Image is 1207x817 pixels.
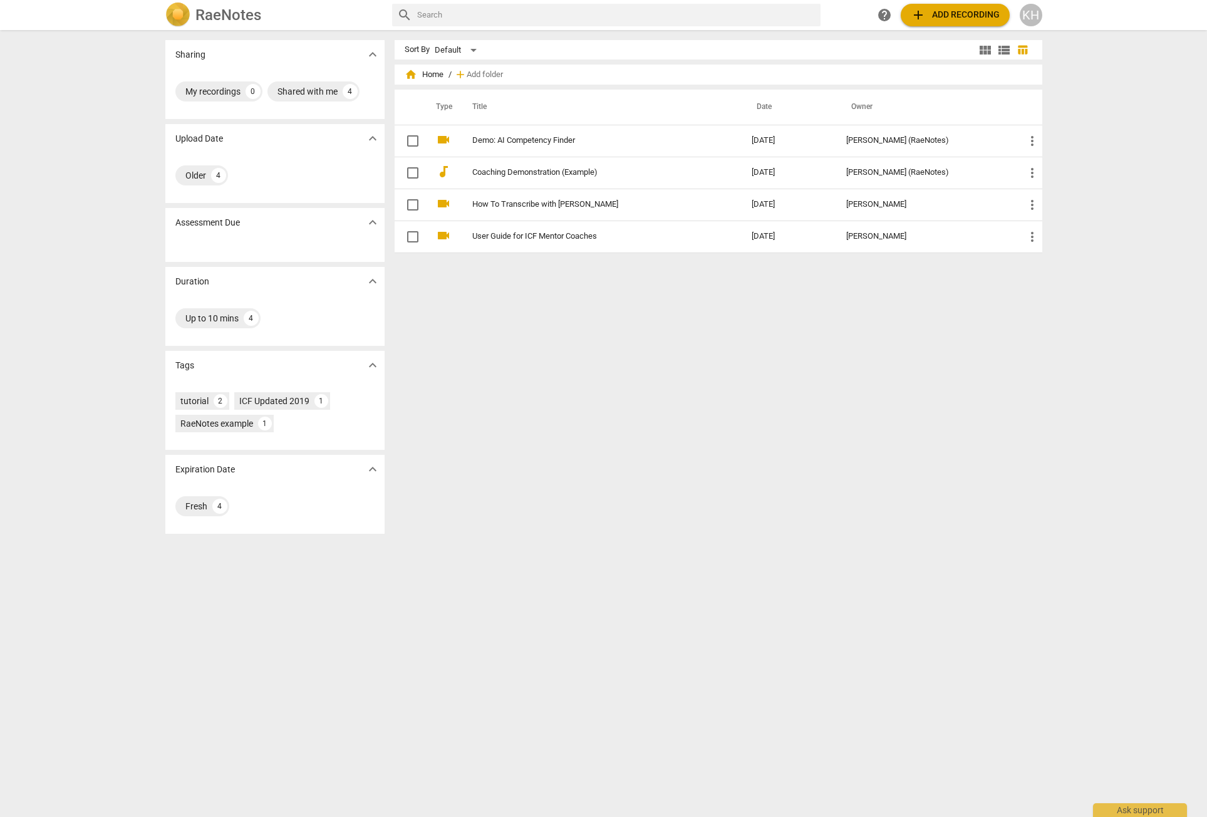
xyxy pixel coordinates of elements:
span: table_chart [1017,44,1028,56]
button: Show more [363,460,382,479]
td: [DATE] [742,157,836,189]
div: [PERSON_NAME] [846,200,1005,209]
div: My recordings [185,85,241,98]
p: Sharing [175,48,205,61]
div: [PERSON_NAME] (RaeNotes) [846,136,1005,145]
div: [PERSON_NAME] [846,232,1005,241]
span: more_vert [1025,165,1040,180]
span: view_module [978,43,993,58]
span: Home [405,68,443,81]
span: / [448,70,452,80]
a: Coaching Demonstration (Example) [472,168,707,177]
div: Up to 10 mins [185,312,239,325]
div: RaeNotes example [180,417,253,430]
td: [DATE] [742,189,836,221]
span: more_vert [1025,229,1040,244]
div: ICF Updated 2019 [239,395,309,407]
a: How To Transcribe with [PERSON_NAME] [472,200,707,209]
th: Date [742,90,836,125]
span: search [397,8,412,23]
button: List view [995,41,1013,60]
div: Sort By [405,45,430,55]
div: 1 [314,394,328,408]
div: Default [435,40,481,60]
p: Tags [175,359,194,372]
p: Expiration Date [175,463,235,476]
input: Search [417,5,816,25]
button: Table view [1013,41,1032,60]
a: Help [873,4,896,26]
span: expand_more [365,462,380,477]
span: videocam [436,196,451,211]
th: Title [457,90,742,125]
td: [DATE] [742,125,836,157]
div: 0 [246,84,261,99]
span: expand_more [365,215,380,230]
span: videocam [436,228,451,243]
span: expand_more [365,131,380,146]
button: KH [1020,4,1042,26]
div: tutorial [180,395,209,407]
div: Fresh [185,500,207,513]
button: Show more [363,356,382,375]
div: 2 [214,394,227,408]
span: expand_more [365,274,380,289]
img: Logo [165,3,190,28]
td: [DATE] [742,221,836,252]
div: Shared with me [277,85,338,98]
span: help [877,8,892,23]
a: LogoRaeNotes [165,3,382,28]
div: 4 [343,84,358,99]
th: Owner [836,90,1015,125]
p: Upload Date [175,132,223,145]
button: Tile view [976,41,995,60]
span: expand_more [365,47,380,62]
span: add [911,8,926,23]
button: Show more [363,45,382,64]
span: add [454,68,467,81]
span: Add folder [467,70,503,80]
div: 4 [244,311,259,326]
button: Show more [363,129,382,148]
button: Upload [901,4,1010,26]
span: expand_more [365,358,380,373]
th: Type [426,90,457,125]
div: Ask support [1093,803,1187,817]
span: audiotrack [436,164,451,179]
p: Duration [175,275,209,288]
h2: RaeNotes [195,6,261,24]
span: view_list [997,43,1012,58]
span: more_vert [1025,197,1040,212]
button: Show more [363,213,382,232]
div: Older [185,169,206,182]
button: Show more [363,272,382,291]
span: Add recording [911,8,1000,23]
span: more_vert [1025,133,1040,148]
div: 4 [212,499,227,514]
span: home [405,68,417,81]
span: videocam [436,132,451,147]
div: [PERSON_NAME] (RaeNotes) [846,168,1005,177]
div: 4 [211,168,226,183]
a: User Guide for ICF Mentor Coaches [472,232,707,241]
div: 1 [258,417,272,430]
p: Assessment Due [175,216,240,229]
a: Demo: AI Competency Finder [472,136,707,145]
